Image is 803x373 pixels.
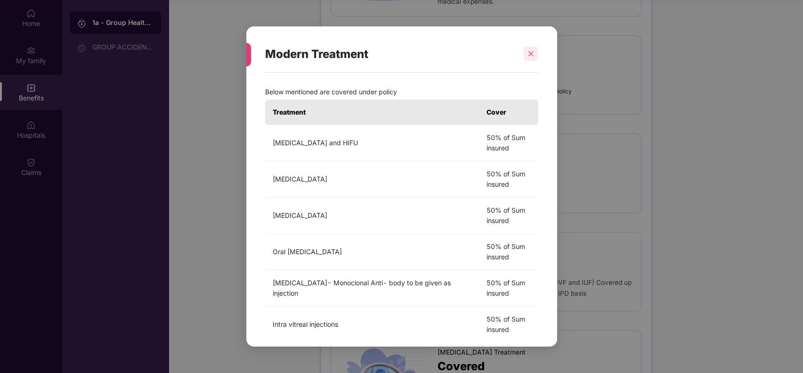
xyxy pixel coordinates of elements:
[265,99,479,125] th: Treatment
[479,99,538,125] th: Cover
[479,234,538,270] td: 50% of Sum insured
[479,125,538,161] td: 50% of Sum insured
[265,161,479,198] td: [MEDICAL_DATA]
[527,50,534,57] span: close
[479,270,538,307] td: 50% of Sum insured
[265,270,479,307] td: [MEDICAL_DATA]- Monoclonal Anti- body to be given as injection
[265,234,479,270] td: Oral [MEDICAL_DATA]
[479,161,538,198] td: 50% of Sum insured
[265,87,538,97] p: Below mentioned are covered under policy
[265,198,479,234] td: [MEDICAL_DATA]
[265,36,516,73] div: Modern Treatment
[265,307,479,343] td: Intra vitreal injections
[479,198,538,234] td: 50% of Sum insured
[265,125,479,161] td: [MEDICAL_DATA] and HIFU
[479,307,538,343] td: 50% of Sum insured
